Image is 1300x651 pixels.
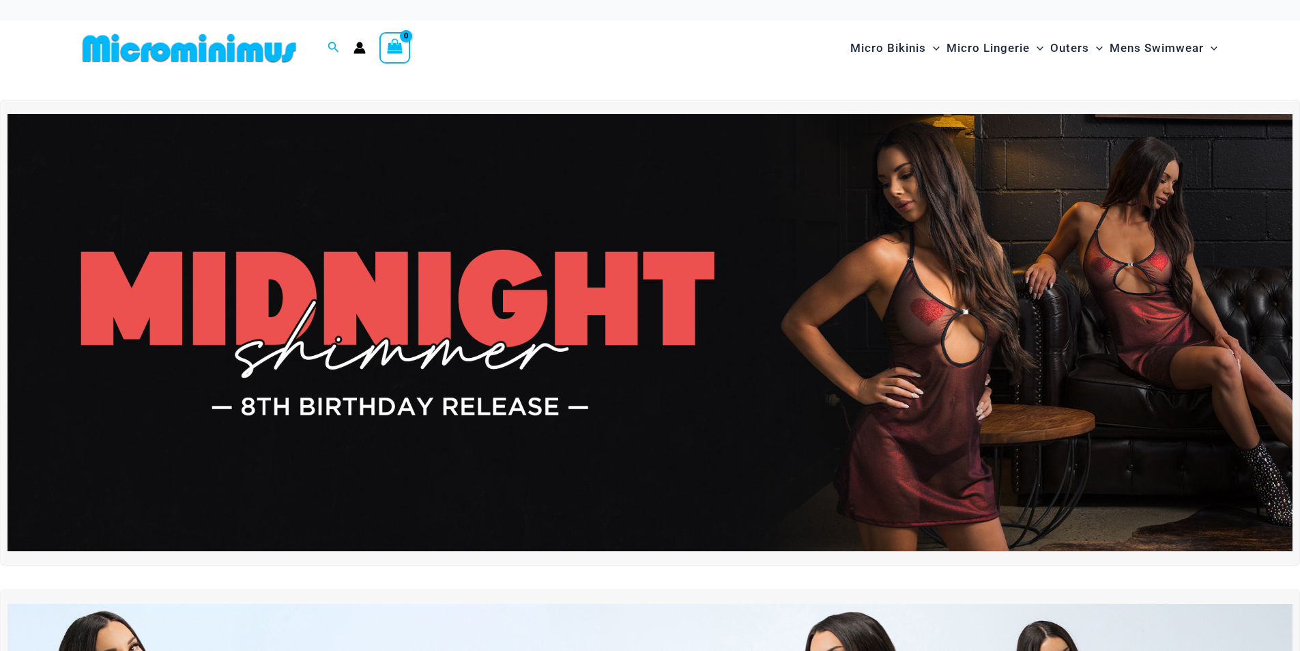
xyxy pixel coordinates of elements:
span: Menu Toggle [926,31,940,66]
img: MM SHOP LOGO FLAT [77,33,302,64]
a: Search icon link [328,40,340,57]
span: Micro Lingerie [947,31,1030,66]
span: Mens Swimwear [1110,31,1204,66]
a: Micro BikinisMenu ToggleMenu Toggle [847,27,943,69]
a: Micro LingerieMenu ToggleMenu Toggle [943,27,1047,69]
nav: Site Navigation [845,25,1224,71]
span: Outers [1050,31,1089,66]
span: Menu Toggle [1089,31,1103,66]
a: Mens SwimwearMenu ToggleMenu Toggle [1106,27,1221,69]
a: View Shopping Cart, empty [379,32,411,64]
span: Menu Toggle [1204,31,1217,66]
a: Account icon link [353,42,366,54]
span: Menu Toggle [1030,31,1043,66]
a: OutersMenu ToggleMenu Toggle [1047,27,1106,69]
img: Midnight Shimmer Red Dress [8,114,1292,551]
span: Micro Bikinis [850,31,926,66]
